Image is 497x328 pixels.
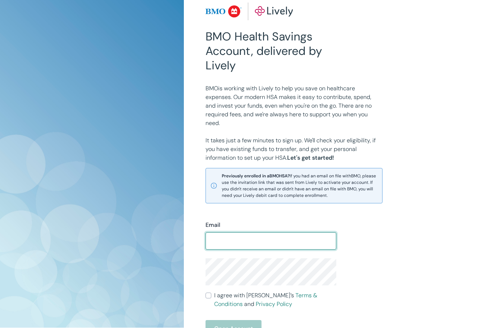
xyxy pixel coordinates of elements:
[206,3,293,21] img: Lively
[206,221,220,230] label: Email
[206,85,383,128] p: BMO is working with Lively to help you save on healthcare expenses. Our modern HSA makes it easy ...
[222,173,378,199] span: If you had an email on file with BMO , please use the invitation link that was sent from Lively t...
[206,30,336,73] h2: BMO Health Savings Account, delivered by Lively
[287,154,334,162] strong: Let's get started!
[222,173,290,179] strong: Previously enrolled in a BMO HSA?
[256,301,292,308] a: Privacy Policy
[214,292,336,309] span: I agree with [PERSON_NAME]’s and
[206,137,383,163] p: It takes just a few minutes to sign up. We'll check your eligibility, if you have existing funds ...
